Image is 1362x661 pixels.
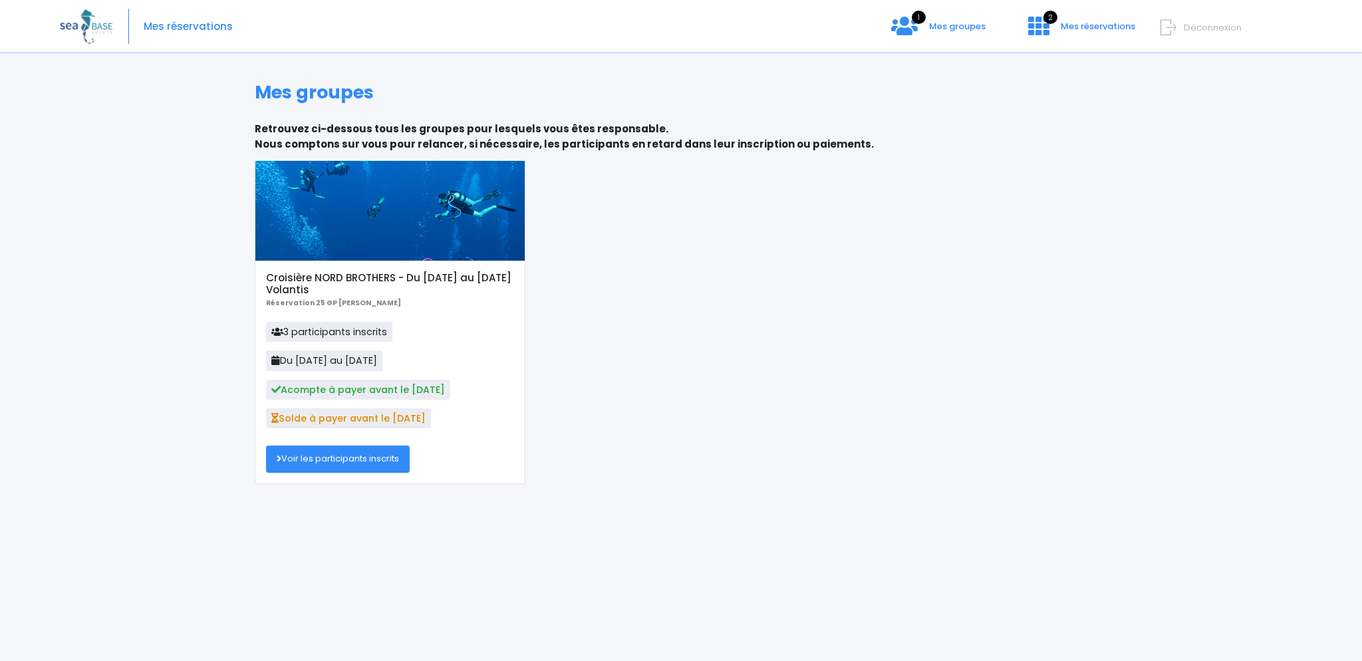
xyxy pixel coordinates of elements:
span: 3 participants inscrits [266,322,392,342]
a: 2 Mes réservations [1018,25,1143,37]
span: Déconnexion [1184,21,1242,34]
span: 2 [1043,11,1057,24]
span: Mes groupes [929,20,986,33]
h1: Mes groupes [255,82,1108,103]
span: Solde à payer avant le [DATE] [266,408,431,428]
span: 1 [912,11,926,24]
p: Retrouvez ci-dessous tous les groupes pour lesquels vous êtes responsable. Nous comptons sur vous... [255,122,1108,152]
span: Acompte à payer avant le [DATE] [266,380,450,400]
span: Mes réservations [1061,20,1135,33]
a: Voir les participants inscrits [266,446,410,472]
b: Réservation 25 GP [PERSON_NAME] [266,298,401,308]
a: 1 Mes groupes [881,25,996,37]
h5: Croisière NORD BROTHERS - Du [DATE] au [DATE] Volantis [266,272,514,296]
span: Du [DATE] au [DATE] [266,350,382,370]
